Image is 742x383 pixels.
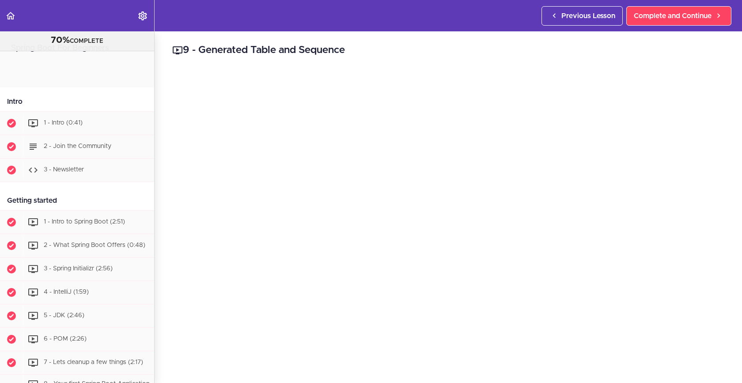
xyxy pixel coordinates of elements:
span: Complete and Continue [634,11,712,21]
a: Complete and Continue [626,6,731,26]
h2: 9 - Generated Table and Sequence [172,43,724,58]
iframe: Video Player [172,71,724,382]
span: 3 - Spring Initializr (2:56) [44,265,113,272]
span: 1 - Intro to Spring Boot (2:51) [44,219,125,225]
span: 1 - Intro (0:41) [44,120,83,126]
a: Previous Lesson [541,6,623,26]
svg: Settings Menu [137,11,148,21]
svg: Back to course curriculum [5,11,16,21]
span: 3 - Newsletter [44,167,84,173]
span: Previous Lesson [561,11,615,21]
span: 70% [51,36,70,45]
span: 4 - IntelliJ (1:59) [44,289,89,295]
span: 7 - Lets cleanup a few things (2:17) [44,359,143,365]
span: 6 - POM (2:26) [44,336,87,342]
span: 2 - What Spring Boot Offers (0:48) [44,242,145,248]
div: COMPLETE [11,35,143,46]
span: 5 - JDK (2:46) [44,312,84,319]
span: 2 - Join the Community [44,143,111,149]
